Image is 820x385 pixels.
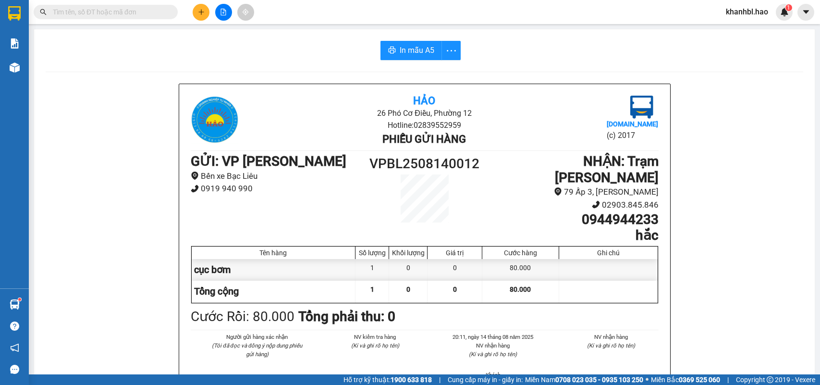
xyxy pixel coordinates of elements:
[191,182,366,195] li: 0919 940 990
[391,376,432,384] strong: 1900 633 818
[555,153,659,186] b: NHẬN : Trạm [PERSON_NAME]
[392,249,425,257] div: Khối lượng
[380,41,442,60] button: printerIn mẫu A5
[767,376,773,383] span: copyright
[802,8,810,16] span: caret-down
[563,333,659,341] li: NV nhận hàng
[525,374,643,385] span: Miền Nam
[269,119,580,131] li: Hotline: 02839552959
[191,170,366,183] li: Bến xe Bạc Liêu
[215,4,232,21] button: file-add
[198,9,205,15] span: plus
[797,4,814,21] button: caret-down
[298,309,395,324] b: Tổng phải thu: 0
[193,4,209,21] button: plus
[355,259,389,281] div: 1
[483,186,658,199] li: 79 Ấp 3, [PERSON_NAME]
[242,9,249,15] span: aim
[428,259,482,281] div: 0
[430,249,479,257] div: Giá trị
[453,286,457,293] span: 0
[607,129,658,141] li: (c) 2017
[40,9,47,15] span: search
[191,172,199,180] span: environment
[510,286,531,293] span: 80.000
[469,351,517,358] i: (Kí và ghi rõ họ tên)
[630,96,653,119] img: logo.jpg
[8,6,21,21] img: logo-vxr
[448,374,523,385] span: Cung cấp máy in - giấy in:
[10,62,20,73] img: warehouse-icon
[191,153,346,169] b: GỬI : VP [PERSON_NAME]
[554,187,562,196] span: environment
[194,249,353,257] div: Tên hàng
[651,374,720,385] span: Miền Bắc
[210,333,305,341] li: Người gửi hàng xác nhận
[442,45,460,57] span: more
[328,333,423,341] li: NV kiểm tra hàng
[562,249,655,257] div: Ghi chú
[727,374,729,385] span: |
[269,107,580,119] li: 26 Phó Cơ Điều, Phường 12
[192,259,356,281] div: cục bơm
[482,259,559,281] div: 80.000
[10,322,19,331] span: question-circle
[446,333,541,341] li: 20:11, ngày 14 tháng 08 năm 2025
[406,286,410,293] span: 0
[439,374,441,385] span: |
[483,227,658,244] h1: hắc
[718,6,776,18] span: khanhbl.hao
[400,44,434,56] span: In mẫu A5
[787,4,790,11] span: 1
[194,286,239,297] span: Tổng cộng
[18,298,21,301] sup: 1
[446,371,541,379] li: Khánh
[441,41,461,60] button: more
[10,299,20,310] img: warehouse-icon
[485,249,556,257] div: Cước hàng
[10,38,20,49] img: solution-icon
[382,133,466,145] b: Phiếu gửi hàng
[191,306,294,327] div: Cước Rồi : 80.000
[413,95,435,107] b: Hảo
[592,200,600,209] span: phone
[555,376,643,384] strong: 0708 023 035 - 0935 103 250
[780,8,789,16] img: icon-new-feature
[53,7,166,17] input: Tìm tên, số ĐT hoặc mã đơn
[587,342,635,349] i: (Kí và ghi rõ họ tên)
[212,342,302,358] i: (Tôi đã đọc và đồng ý nộp dung phiếu gửi hàng)
[483,199,658,211] li: 02903.845.846
[483,211,658,228] h1: 0944944233
[607,120,658,128] b: [DOMAIN_NAME]
[679,376,720,384] strong: 0369 525 060
[10,365,19,374] span: message
[343,374,432,385] span: Hỗ trợ kỹ thuật:
[191,185,199,193] span: phone
[351,342,399,349] i: (Kí và ghi rõ họ tên)
[370,286,374,293] span: 1
[389,259,428,281] div: 0
[646,378,649,382] span: ⚪️
[10,343,19,352] span: notification
[446,341,541,350] li: NV nhận hàng
[358,249,386,257] div: Số lượng
[366,153,483,174] h1: VPBL2508140012
[220,9,227,15] span: file-add
[785,4,792,11] sup: 1
[237,4,254,21] button: aim
[191,96,239,144] img: logo.jpg
[388,46,396,55] span: printer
